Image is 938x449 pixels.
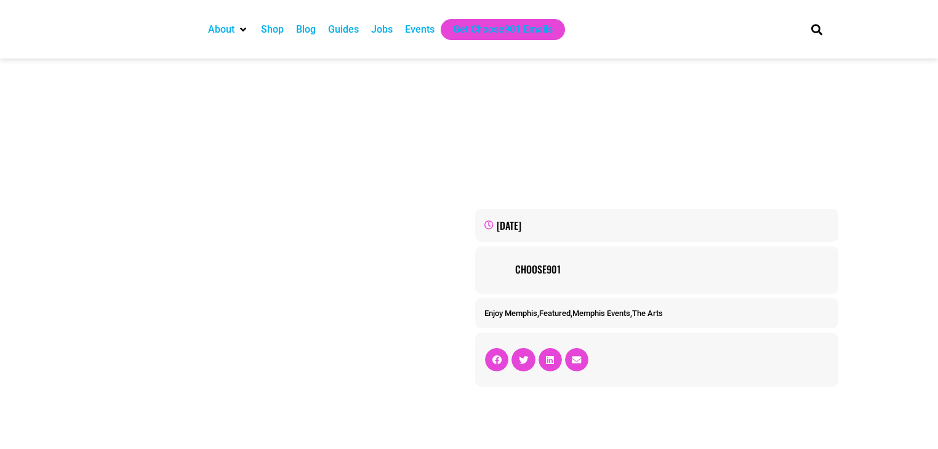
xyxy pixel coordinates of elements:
nav: Main nav [202,19,790,40]
img: Picture of Choose901 [484,256,509,280]
a: Get Choose901 Emails [453,22,553,37]
a: Enjoy Memphis [484,309,537,318]
a: Blog [296,22,316,37]
a: Choose901 [515,262,829,277]
span: , , , [484,309,663,318]
time: [DATE] [497,218,521,233]
div: Share on facebook [485,348,508,371]
a: The Arts [632,309,663,318]
div: Share on linkedin [539,348,562,371]
a: Guides [328,22,359,37]
a: Jobs [371,22,393,37]
div: About [202,19,255,40]
div: Search [807,19,827,39]
a: Events [405,22,435,37]
a: About [208,22,235,37]
div: Share on email [565,348,588,371]
div: Share on twitter [511,348,535,371]
a: Memphis Events [572,309,630,318]
a: Shop [261,22,284,37]
a: Featured [539,309,571,318]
